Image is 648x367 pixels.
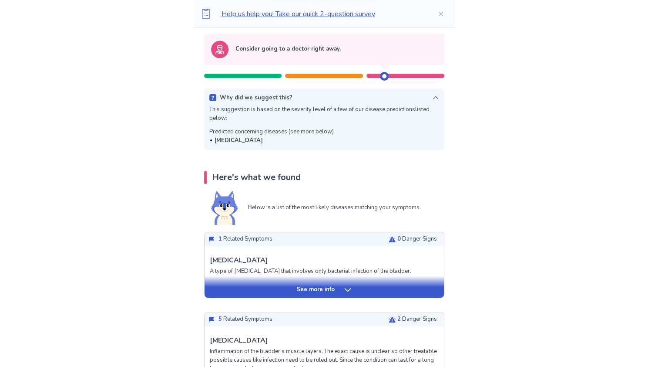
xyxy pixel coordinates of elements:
[215,136,263,144] b: [MEDICAL_DATA]
[397,315,401,323] span: 2
[397,315,437,324] p: Danger Signs
[218,235,222,243] span: 1
[209,128,334,145] div: Predicted concerning diseases (see more below)
[248,204,421,212] p: Below is a list of the most likely diseases matching your symptoms.
[397,235,401,243] span: 0
[222,9,423,19] p: Help us help you! Take our quick 2-question survey
[210,255,268,265] p: [MEDICAL_DATA]
[211,191,238,225] img: Shiba
[209,105,439,122] p: This suggestion is based on the severity level of a few of our disease predictions listed below:
[218,235,272,244] p: Related Symptoms
[210,335,268,346] p: [MEDICAL_DATA]
[210,267,411,276] p: A type of [MEDICAL_DATA] that involves only bacterial infection of the bladder.
[218,315,272,324] p: Related Symptoms
[212,171,301,184] p: Here's what we found
[218,315,222,323] span: 5
[397,235,437,244] p: Danger Signs
[235,45,341,54] p: Consider going to a doctor right away.
[296,285,335,294] p: See more info
[220,94,292,102] p: Why did we suggest this?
